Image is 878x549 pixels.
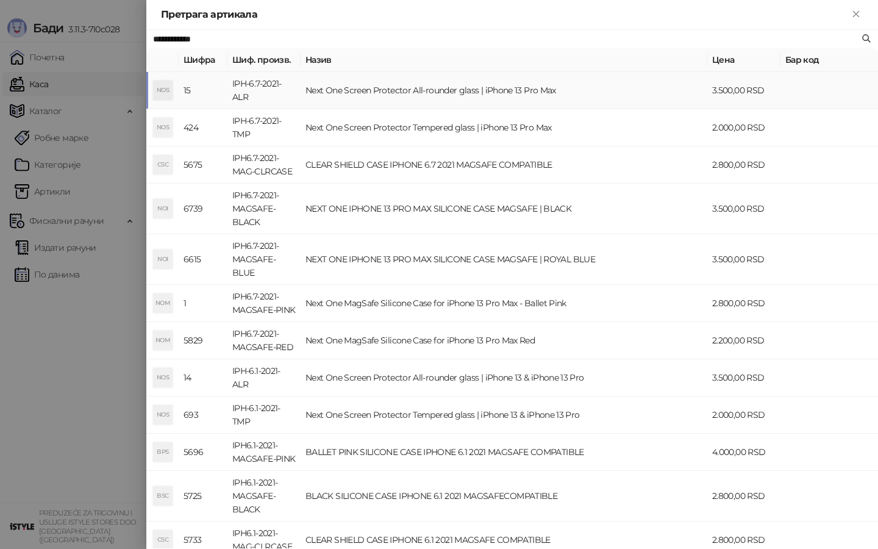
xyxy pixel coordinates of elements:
td: 2.800,00 RSD [707,285,780,322]
th: Цена [707,48,780,72]
td: 5675 [179,146,227,184]
td: BLACK SILICONE CASE IPHONE 6.1 2021 MAGSAFECOMPATIBLE [301,471,707,522]
td: 6615 [179,234,227,285]
td: 5725 [179,471,227,522]
td: NEXT ONE IPHONE 13 PRO MAX SILICONE CASE MAGSAFE | BLACK [301,184,707,234]
td: 2.000,00 RSD [707,109,780,146]
td: Next One Screen Protector Tempered glass | iPhone 13 Pro Max [301,109,707,146]
td: IPH-6.1-2021-TMP [227,396,301,434]
th: Шиф. произв. [227,48,301,72]
div: NOS [153,405,173,425]
td: IPH6.1-2021-MAGSAFE-PINK [227,434,301,471]
td: Next One Screen Protector All-rounder glass | iPhone 13 & iPhone 13 Pro [301,359,707,396]
td: Next One Screen Protector All-rounder glass | iPhone 13 Pro Max [301,72,707,109]
td: 2.000,00 RSD [707,396,780,434]
td: 14 [179,359,227,396]
td: IPH6.1-2021-MAGSAFE-BLACK [227,471,301,522]
td: 3.500,00 RSD [707,359,780,396]
td: 2.200,00 RSD [707,322,780,359]
td: 2.800,00 RSD [707,146,780,184]
td: 1 [179,285,227,322]
div: NOM [153,293,173,313]
td: BALLET PINK SILICONE CASE IPHONE 6.1 2021 MAGSAFE COMPATIBLE [301,434,707,471]
td: CLEAR SHIELD CASE IPHONE 6.7 2021 MAGSAFE COMPATIBLE [301,146,707,184]
div: BPS [153,442,173,462]
td: 6739 [179,184,227,234]
div: NOS [153,118,173,137]
td: 3.500,00 RSD [707,234,780,285]
td: NEXT ONE IPHONE 13 PRO MAX SILICONE CASE MAGSAFE | ROYAL BLUE [301,234,707,285]
th: Назив [301,48,707,72]
td: Next One MagSafe Silicone Case for iPhone 13 Pro Max Red [301,322,707,359]
button: Close [849,7,863,22]
td: Next One Screen Protector Tempered glass | iPhone 13 & iPhone 13 Pro [301,396,707,434]
div: NOI [153,249,173,269]
div: Претрага артикала [161,7,849,22]
td: 693 [179,396,227,434]
div: NOS [153,81,173,100]
td: 3.500,00 RSD [707,72,780,109]
td: IPH6.7-2021-MAGSAFE-BLACK [227,184,301,234]
th: Бар код [780,48,878,72]
td: 5696 [179,434,227,471]
td: IPH6.7-2021-MAG-CLRCASE [227,146,301,184]
td: IPH-6.7-2021-ALR [227,72,301,109]
td: IPH-6.1-2021-ALR [227,359,301,396]
div: NOS [153,368,173,387]
td: IPH6.7-2021-MAGSAFE-PINK [227,285,301,322]
div: NOI [153,199,173,218]
td: IPH6.7-2021-MAGSAFE-BLUE [227,234,301,285]
div: CSC [153,155,173,174]
td: 5829 [179,322,227,359]
td: 15 [179,72,227,109]
div: BSC [153,486,173,506]
td: IPH6.7-2021-MAGSAFE-RED [227,322,301,359]
td: 2.800,00 RSD [707,471,780,522]
div: NOM [153,331,173,350]
td: 4.000,00 RSD [707,434,780,471]
td: 424 [179,109,227,146]
th: Шифра [179,48,227,72]
td: Next One MagSafe Silicone Case for iPhone 13 Pro Max - Ballet Pink [301,285,707,322]
td: 3.500,00 RSD [707,184,780,234]
td: IPH-6.7-2021-TMP [227,109,301,146]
